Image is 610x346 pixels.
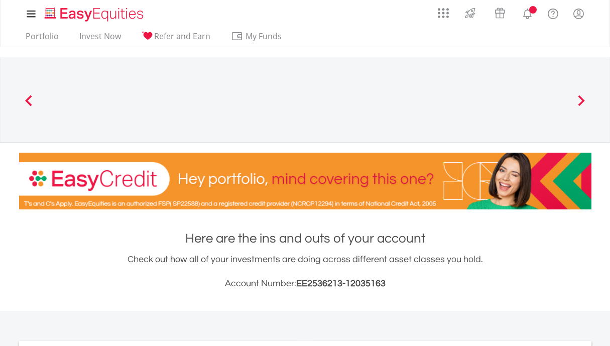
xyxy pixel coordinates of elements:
a: Refer and Earn [138,31,214,47]
a: FAQ's and Support [540,3,566,23]
span: My Funds [231,30,297,43]
a: Invest Now [75,31,125,47]
img: EasyEquities_Logo.png [43,6,148,23]
img: grid-menu-icon.svg [438,8,449,19]
a: My Profile [566,3,591,25]
a: AppsGrid [431,3,455,19]
h1: Here are the ins and outs of your account [19,229,591,248]
img: vouchers-v2.svg [492,5,508,21]
a: Vouchers [485,3,515,21]
span: Refer and Earn [154,31,210,42]
h3: Account Number: [19,277,591,291]
a: Portfolio [22,31,63,47]
img: thrive-v2.svg [462,5,478,21]
a: Home page [41,3,148,23]
div: Check out how all of your investments are doing across different asset classes you hold. [19,253,591,291]
a: Notifications [515,3,540,23]
img: EasyCredit Promotion Banner [19,153,591,209]
span: EE2536213-12035163 [296,279,386,288]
